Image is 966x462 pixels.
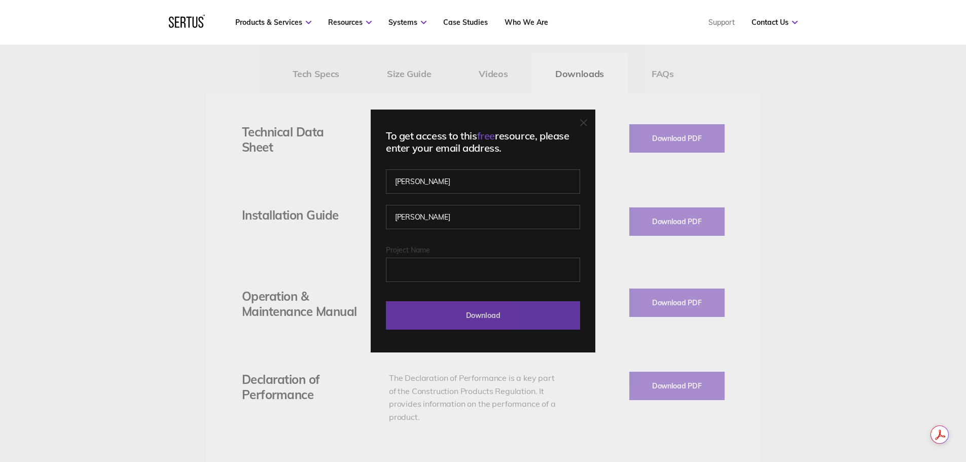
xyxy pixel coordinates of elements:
span: Project Name [386,245,430,255]
a: Support [708,18,735,27]
a: Contact Us [752,18,798,27]
input: Last name* [386,205,580,229]
a: Products & Services [235,18,311,27]
input: First name* [386,169,580,194]
a: Who We Are [505,18,548,27]
a: Case Studies [443,18,488,27]
a: Resources [328,18,372,27]
div: To get access to this resource, please enter your email address. [386,130,580,154]
iframe: Chat Widget [783,344,966,462]
span: free [477,129,495,142]
a: Systems [388,18,426,27]
input: Download [386,301,580,330]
